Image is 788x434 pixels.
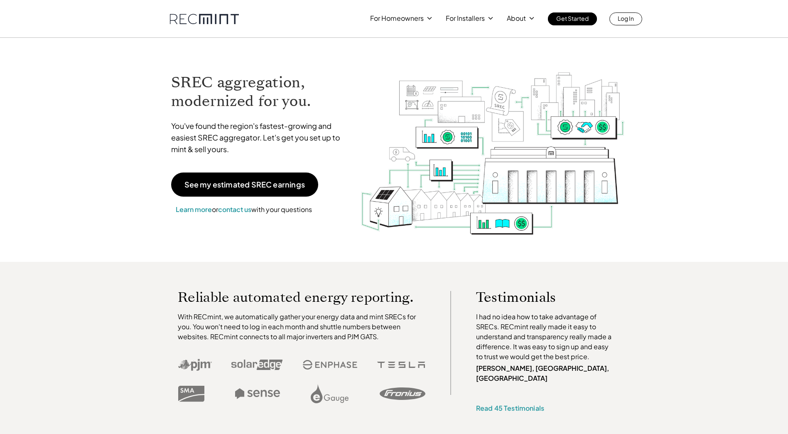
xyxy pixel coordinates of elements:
p: Log In [618,12,634,24]
a: Log In [609,12,642,25]
p: You've found the region's fastest-growing and easiest SREC aggregator. Let's get you set up to mi... [171,120,348,155]
p: For Installers [446,12,485,24]
p: For Homeowners [370,12,424,24]
p: Reliable automated energy reporting. [178,291,425,303]
p: Get Started [556,12,589,24]
a: Get Started [548,12,597,25]
p: or with your questions [171,204,317,215]
p: Testimonials [476,291,600,303]
a: See my estimated SREC earnings [171,173,318,197]
img: RECmint value cycle [360,50,625,237]
p: I had no idea how to take advantage of SRECs. RECmint really made it easy to understand and trans... [476,312,616,362]
a: contact us [218,205,251,214]
a: Read 45 Testimonials [476,404,544,412]
p: About [507,12,526,24]
a: Learn more [176,205,212,214]
p: With RECmint, we automatically gather your energy data and mint SRECs for you. You won't need to ... [178,312,425,342]
p: See my estimated SREC earnings [184,181,305,188]
h1: SREC aggregation, modernized for you. [171,73,348,111]
p: [PERSON_NAME], [GEOGRAPHIC_DATA], [GEOGRAPHIC_DATA] [476,363,616,383]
